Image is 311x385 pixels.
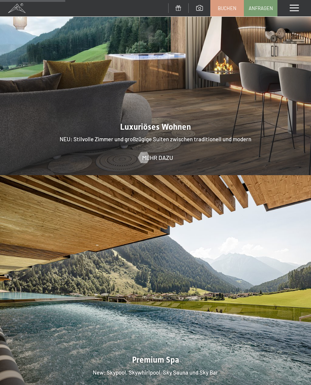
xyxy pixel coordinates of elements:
[249,5,273,12] span: Anfragen
[138,154,173,162] a: Mehr dazu
[218,5,236,12] span: Buchen
[142,154,173,162] span: Mehr dazu
[211,0,244,16] a: Buchen
[244,0,277,16] a: Anfragen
